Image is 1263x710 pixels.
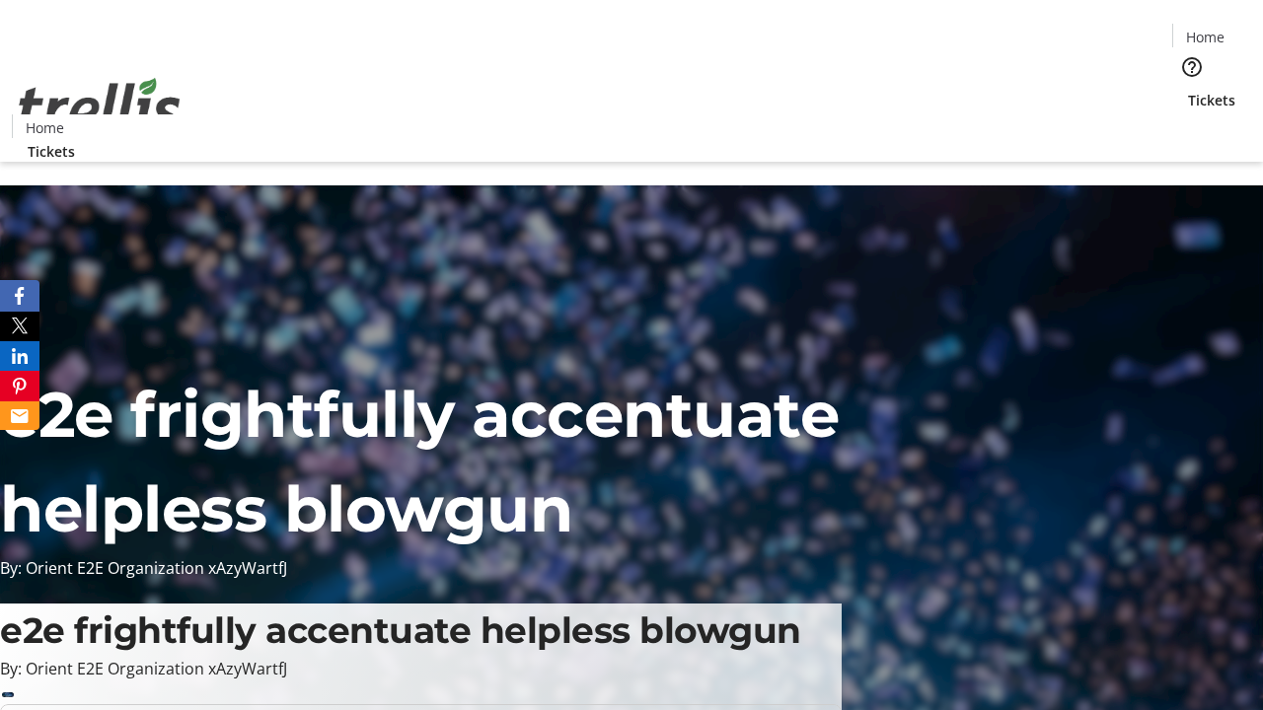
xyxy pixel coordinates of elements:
[13,117,76,138] a: Home
[26,117,64,138] span: Home
[12,141,91,162] a: Tickets
[1172,47,1212,87] button: Help
[1173,27,1236,47] a: Home
[1188,90,1235,110] span: Tickets
[1186,27,1225,47] span: Home
[1172,110,1212,150] button: Cart
[28,141,75,162] span: Tickets
[12,56,187,155] img: Orient E2E Organization xAzyWartfJ's Logo
[1172,90,1251,110] a: Tickets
